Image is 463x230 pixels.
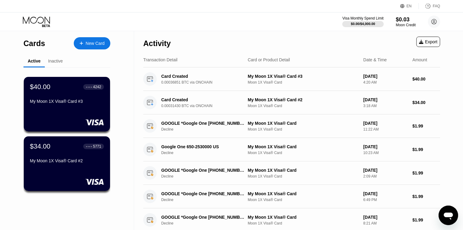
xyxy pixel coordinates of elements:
div: Active [28,59,41,63]
div: $0.03Moon Credit [396,16,416,27]
div: 10:23 AM [363,151,408,155]
div: Card Created0.00036851 BTC via ONCHAINMy Moon 1X Visa® Card #3Moon 1X Visa® Card[DATE]4:20 AM$40.00 [143,67,440,91]
div: $34.00● ● ● ●5771My Moon 1X Visa® Card #2 [24,136,110,191]
div: Activity [143,39,171,48]
div: 3:18 AM [363,104,408,108]
div: My Moon 1X Visa® Card #2 [30,158,104,163]
div: [DATE] [363,191,408,196]
div: My Moon 1X Visa® Card #3 [30,99,104,104]
div: Export [419,39,437,44]
div: $1.99 [412,147,440,152]
div: My Moon 1X Visa® Card #3 [248,74,358,79]
div: 11:22 AM [363,127,408,131]
div: Transaction Detail [143,57,177,62]
div: [DATE] [363,74,408,79]
div: My Moon 1X Visa® Card [248,144,358,149]
div: Moon 1X Visa® Card [248,151,358,155]
div: Card Created [161,74,245,79]
div: $34.00 [412,100,440,105]
div: 2:09 AM [363,174,408,178]
div: Export [416,37,440,47]
div: Moon 1X Visa® Card [248,80,358,84]
div: GOOGLE *Google One [PHONE_NUMBER] USDeclineMy Moon 1X Visa® CardMoon 1X Visa® Card[DATE]6:49 PM$1.99 [143,185,440,208]
div: Inactive [48,59,63,63]
div: GOOGLE *Google One [PHONE_NUMBER] US [161,168,245,173]
div: My Moon 1X Visa® Card #2 [248,97,358,102]
div: 4242 [93,85,101,89]
div: Date & Time [363,57,387,62]
div: ● ● ● ● [86,86,92,88]
div: EN [400,3,419,9]
div: $1.99 [412,217,440,222]
div: Decline [161,174,251,178]
div: [DATE] [363,97,408,102]
div: Moon 1X Visa® Card [248,221,358,225]
div: Visa Monthly Spend Limit [342,16,383,20]
div: GOOGLE *Google One [PHONE_NUMBER] USDeclineMy Moon 1X Visa® CardMoon 1X Visa® Card[DATE]11:22 AM$... [143,114,440,138]
div: My Moon 1X Visa® Card [248,191,358,196]
div: Moon 1X Visa® Card [248,127,358,131]
div: [DATE] [363,168,408,173]
div: Decline [161,127,251,131]
div: Moon 1X Visa® Card [248,198,358,202]
div: $0.03 [396,16,416,23]
div: $1.99 [412,171,440,175]
div: New Card [74,37,110,49]
div: Visa Monthly Spend Limit$0.00/$4,000.00 [342,16,383,27]
iframe: Button to launch messaging window [439,206,458,225]
div: [DATE] [363,215,408,220]
div: 5771 [93,144,101,149]
div: $0.00 / $4,000.00 [351,22,375,26]
div: Amount [412,57,427,62]
div: Decline [161,221,251,225]
div: Card Created0.00031430 BTC via ONCHAINMy Moon 1X Visa® Card #2Moon 1X Visa® Card[DATE]3:18 AM$34.00 [143,91,440,114]
div: $40.00 [412,77,440,81]
div: Google One 650-2530000 US [161,144,245,149]
div: New Card [86,41,105,46]
div: Google One 650-2530000 USDeclineMy Moon 1X Visa® CardMoon 1X Visa® Card[DATE]10:23 AM$1.99 [143,138,440,161]
div: GOOGLE *Google One [PHONE_NUMBER] US [161,121,245,126]
div: [DATE] [363,121,408,126]
div: Cards [23,39,45,48]
div: $1.99 [412,124,440,128]
div: $1.99 [412,194,440,199]
div: 4:20 AM [363,80,408,84]
div: 0.00031430 BTC via ONCHAIN [161,104,251,108]
div: $34.00 [30,142,50,150]
div: Card Created [161,97,245,102]
div: FAQ [419,3,440,9]
div: 0.00036851 BTC via ONCHAIN [161,80,251,84]
div: Moon 1X Visa® Card [248,174,358,178]
div: GOOGLE *Google One [PHONE_NUMBER] US [161,215,245,220]
div: My Moon 1X Visa® Card [248,168,358,173]
div: Decline [161,198,251,202]
div: 8:21 AM [363,221,408,225]
div: GOOGLE *Google One [PHONE_NUMBER] USDeclineMy Moon 1X Visa® CardMoon 1X Visa® Card[DATE]2:09 AM$1.99 [143,161,440,185]
div: Card or Product Detail [248,57,290,62]
div: EN [407,4,412,8]
div: FAQ [433,4,440,8]
div: Decline [161,151,251,155]
div: ● ● ● ● [86,146,92,147]
div: $40.00● ● ● ●4242My Moon 1X Visa® Card #3 [24,77,110,131]
div: GOOGLE *Google One [PHONE_NUMBER] US [161,191,245,196]
div: Moon 1X Visa® Card [248,104,358,108]
div: [DATE] [363,144,408,149]
div: 6:49 PM [363,198,408,202]
div: $40.00 [30,83,50,91]
div: My Moon 1X Visa® Card [248,121,358,126]
div: Moon Credit [396,23,416,27]
div: My Moon 1X Visa® Card [248,215,358,220]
